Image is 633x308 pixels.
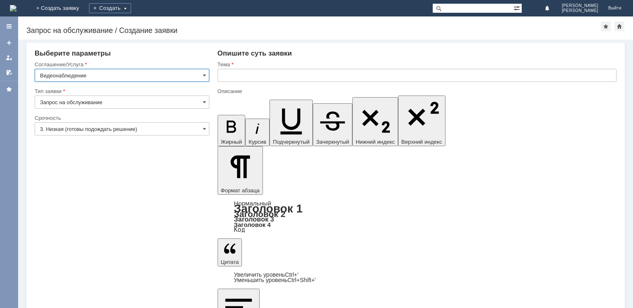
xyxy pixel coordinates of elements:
button: Подчеркнутый [270,100,313,146]
a: Код [234,226,245,233]
div: Цитата [218,272,617,283]
div: Тип заявки [35,89,208,94]
span: Выберите параметры [35,49,111,57]
div: Тема [218,62,615,67]
div: Описание [218,89,615,94]
button: Верхний индекс [398,96,445,146]
button: Формат абзаца [218,146,263,195]
a: Decrease [234,277,316,283]
div: Запрос на обслуживание / Создание заявки [26,26,601,35]
button: Нижний индекс [352,97,398,146]
span: [PERSON_NAME] [562,8,598,13]
div: Соглашение/Услуга [35,62,208,67]
a: Создать заявку [2,36,16,49]
button: Курсив [245,119,270,146]
a: Нормальный [234,200,271,207]
div: Срочность [35,115,208,121]
div: Добавить в избранное [601,21,611,31]
a: Заголовок 3 [234,215,274,223]
button: Жирный [218,115,246,146]
span: [PERSON_NAME] [562,3,598,8]
a: Заголовок 1 [234,202,303,215]
a: Перейти на домашнюю страницу [10,5,16,12]
span: Расширенный поиск [513,4,522,12]
img: logo [10,5,16,12]
span: Опишите суть заявки [218,49,292,57]
span: Формат абзаца [221,187,260,194]
span: Зачеркнутый [316,139,349,145]
div: Сделать домашней страницей [614,21,624,31]
span: Жирный [221,139,242,145]
a: Заголовок 2 [234,209,286,219]
div: Формат абзаца [218,201,617,233]
div: Создать [89,3,131,13]
a: Мои заявки [2,51,16,64]
a: Заголовок 4 [234,221,271,228]
span: Нижний индекс [356,139,395,145]
span: Верхний индекс [401,139,442,145]
span: Подчеркнутый [273,139,309,145]
span: Ctrl+Shift+' [287,277,316,283]
button: Зачеркнутый [313,103,352,146]
a: Мои согласования [2,66,16,79]
span: Цитата [221,259,239,265]
span: Ctrl+' [285,271,299,278]
span: Курсив [249,139,266,145]
a: Increase [234,271,299,278]
button: Цитата [218,238,242,266]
